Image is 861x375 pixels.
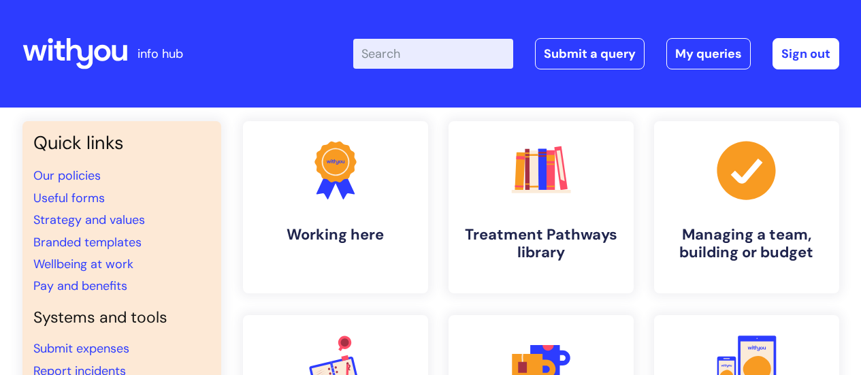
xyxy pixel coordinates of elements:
a: Submit expenses [33,340,129,357]
a: Working here [243,121,428,293]
a: Pay and benefits [33,278,127,294]
a: Wellbeing at work [33,256,133,272]
a: Useful forms [33,190,105,206]
h4: Systems and tools [33,308,210,327]
h4: Treatment Pathways library [459,226,623,262]
a: Managing a team, building or budget [654,121,839,293]
a: Strategy and values [33,212,145,228]
a: Branded templates [33,234,142,250]
h4: Managing a team, building or budget [665,226,828,262]
a: Our policies [33,167,101,184]
div: | - [353,38,839,69]
a: Submit a query [535,38,645,69]
p: info hub [137,43,183,65]
a: My queries [666,38,751,69]
h3: Quick links [33,132,210,154]
input: Search [353,39,513,69]
a: Treatment Pathways library [449,121,634,293]
a: Sign out [773,38,839,69]
h4: Working here [254,226,417,244]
